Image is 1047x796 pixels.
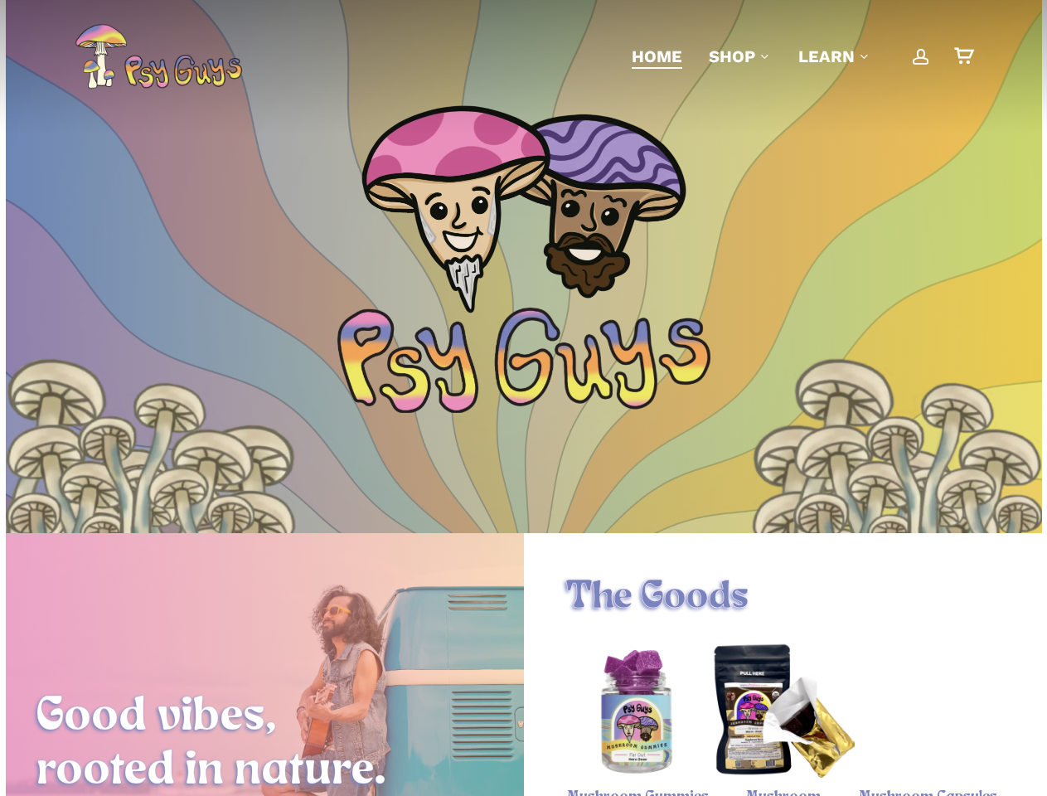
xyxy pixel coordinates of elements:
[798,45,871,68] a: Learn
[855,641,1000,786] a: Magic Mushroom Capsules
[632,46,682,66] span: Home
[855,641,1000,786] img: Psy Guys Mushroom Capsules, Hero Dose bottle
[75,23,242,90] img: PsyGuys
[798,46,855,66] span: Learn
[358,84,690,332] img: PsyGuys Heads Logo
[709,45,772,68] a: Shop
[632,45,682,68] a: Home
[793,293,1042,549] img: Illustration of a cluster of tall mushrooms with light caps and dark gills, viewed from below.
[709,46,755,66] span: Shop
[565,641,710,786] a: Psychedelic Mushroom Gummies
[710,641,856,786] img: Psy Guys mushroom chocolate bar packaging and unwrapped bar
[47,359,296,615] img: Illustration of a cluster of tall mushrooms with light caps and dark gills, viewed from below.
[565,641,710,786] img: Blackberry hero dose magic mushroom gummies in a PsyGuys branded jar
[814,276,1021,574] img: Colorful psychedelic mushrooms with pink, blue, and yellow patterns on a glowing yellow background.
[565,575,1000,621] h1: The Goods
[710,641,856,786] a: Magic Mushroom Chocolate Bar
[6,293,254,549] img: Illustration of a cluster of tall mushrooms with light caps and dark gills, viewed from below.
[752,359,1001,615] img: Illustration of a cluster of tall mushrooms with light caps and dark gills, viewed from below.
[27,276,234,574] img: Colorful psychedelic mushrooms with pink, blue, and yellow patterns on a glowing yellow background.
[337,308,710,413] img: Psychedelic PsyGuys Text Logo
